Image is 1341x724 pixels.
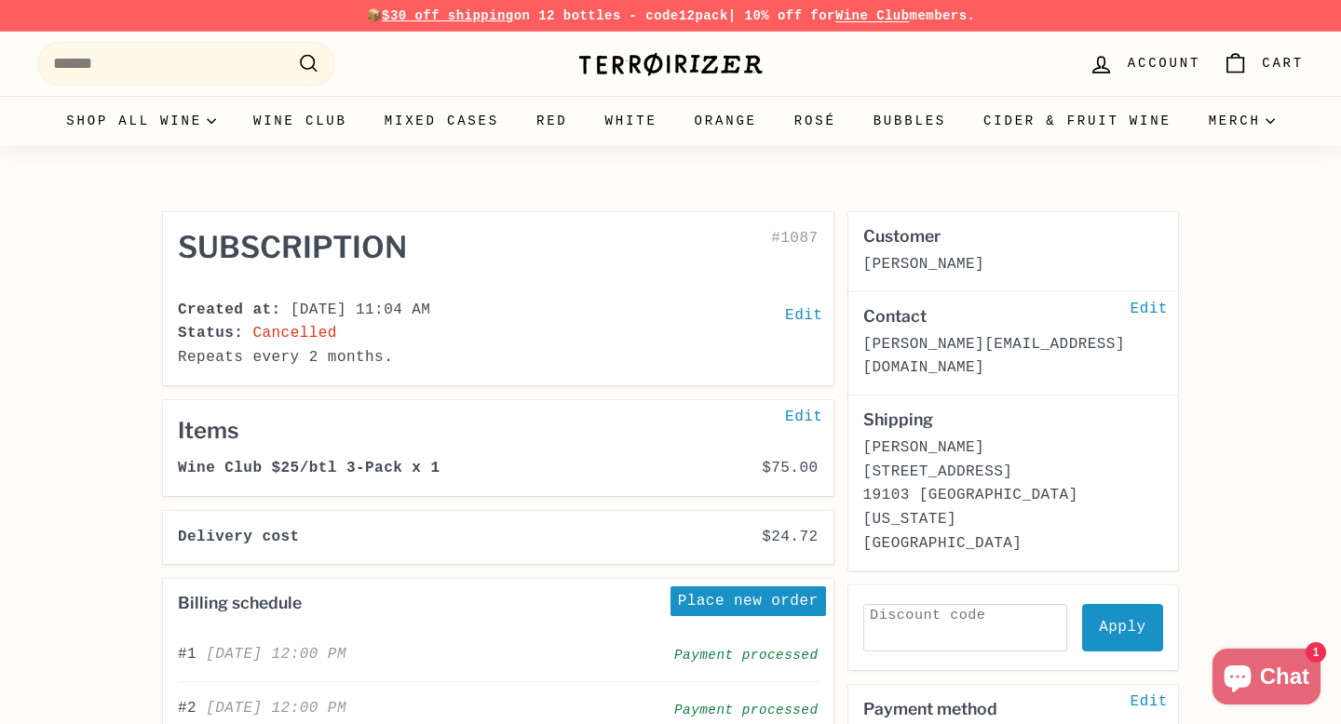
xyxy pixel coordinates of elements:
[178,460,402,476] span: Wine Club $25/btl 3-Pack
[412,460,421,476] span: x
[670,586,826,616] div: Place new order
[1190,96,1294,146] summary: Merch
[178,594,302,611] h3: Billing schedule
[382,8,514,23] span: $30 off shipping
[309,349,384,366] span: 2 months
[674,700,818,721] span: Payment processed
[863,307,1104,325] h3: Contact
[178,325,243,342] span: Status:
[178,529,300,545] span: Delivery cost
[762,529,818,545] span: $24.72
[178,227,599,269] h1: Subscription
[855,96,965,146] a: Bubbles
[1082,604,1163,651] div: Apply
[252,325,336,342] span: Cancelled
[178,700,196,717] span: #2
[178,346,819,370] div: .
[674,645,818,666] span: Payment processed
[863,700,1104,717] h3: Payment method
[863,227,1104,245] h3: Customer
[835,8,910,23] a: Wine Club
[679,8,728,23] strong: 12pack
[778,302,830,331] div: Edit
[863,436,1164,461] div: [PERSON_NAME]
[863,461,1164,485] div: [STREET_ADDRESS]
[1207,649,1326,709] inbox-online-store-chat: Shopify online store chat
[47,96,235,146] summary: Shop all wine
[778,403,830,433] div: Edit
[366,96,518,146] a: Mixed Cases
[614,227,819,299] div: #1087
[206,646,346,663] span: [DATE] 12:00 PM
[863,256,985,273] span: [PERSON_NAME]
[430,460,440,476] span: 1
[1077,36,1212,91] a: Account
[235,96,366,146] a: Wine Club
[1123,295,1175,325] div: Edit
[776,96,855,146] a: Rosé
[1212,36,1315,91] a: Cart
[863,410,1104,428] h3: Shipping
[37,6,1304,26] p: 📦 on 12 bottles - code | 10% off for members.
[965,96,1190,146] a: Cider & Fruit Wine
[178,349,300,366] span: Repeats every
[206,700,346,717] span: [DATE] 12:00 PM
[863,336,1125,377] span: [PERSON_NAME][EMAIL_ADDRESS][DOMAIN_NAME]
[863,484,1164,531] div: 19103 [GEOGRAPHIC_DATA] [US_STATE]
[587,96,676,146] a: White
[178,646,196,663] span: #1
[1123,688,1175,717] div: Edit
[863,532,1164,556] div: [GEOGRAPHIC_DATA]
[1128,53,1200,74] span: Account
[676,96,776,146] a: Orange
[291,302,431,318] span: [DATE] 11:04 AM
[518,96,587,146] a: Red
[178,415,819,447] h2: Items
[178,302,281,318] span: Created at:
[762,460,818,476] span: $75.00
[1262,53,1304,74] span: Cart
